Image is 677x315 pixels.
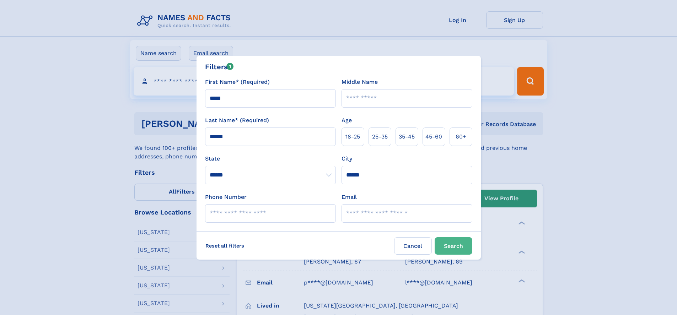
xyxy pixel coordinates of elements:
div: Filters [205,61,234,72]
label: Reset all filters [201,237,249,254]
span: 60+ [456,132,466,141]
button: Search [435,237,472,255]
label: Phone Number [205,193,247,201]
label: Last Name* (Required) [205,116,269,125]
span: 45‑60 [425,132,442,141]
label: Email [342,193,357,201]
label: Cancel [394,237,432,255]
label: State [205,154,336,163]
span: 18‑25 [345,132,360,141]
label: Middle Name [342,78,378,86]
label: City [342,154,352,163]
label: First Name* (Required) [205,78,270,86]
label: Age [342,116,352,125]
span: 25‑35 [372,132,388,141]
span: 35‑45 [399,132,415,141]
